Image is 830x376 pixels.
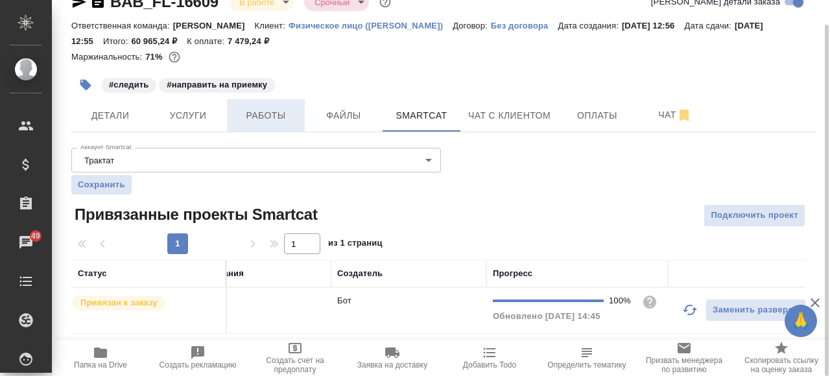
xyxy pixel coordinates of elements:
[158,78,276,89] span: направить на приемку
[71,175,132,194] button: Сохранить
[741,356,822,374] span: Скопировать ссылку на оценку заказа
[790,307,812,335] span: 🙏
[149,340,246,376] button: Создать рекламацию
[74,360,127,370] span: Папка на Drive
[255,21,289,30] p: Клиент:
[52,340,149,376] button: Папка на Drive
[80,296,158,309] p: Привязан к заказу
[674,294,705,325] button: Обновить прогресс
[173,21,255,30] p: [PERSON_NAME]
[566,108,628,124] span: Оплаты
[491,19,558,30] a: Без договора
[246,340,344,376] button: Создать счет на предоплату
[390,108,453,124] span: Smartcat
[109,78,148,91] p: #следить
[289,19,453,30] a: Физическое лицо ([PERSON_NAME])
[676,108,692,123] svg: Отписаться
[235,108,297,124] span: Работы
[187,36,228,46] p: К оплате:
[463,360,516,370] span: Добавить Todo
[289,21,453,30] p: Физическое лицо ([PERSON_NAME])
[547,360,626,370] span: Определить тематику
[733,340,830,376] button: Скопировать ссылку на оценку заказа
[71,21,173,30] p: Ответственная команда:
[254,356,336,374] span: Создать счет на предоплату
[157,108,219,124] span: Услуги
[145,52,165,62] p: 71%
[635,340,733,376] button: Призвать менеджера по развитию
[357,360,427,370] span: Заявка на доставку
[538,340,635,376] button: Определить тематику
[705,299,814,322] button: Заменить разверстку
[704,204,805,227] button: Подключить проект
[644,107,706,123] span: Чат
[23,229,48,242] span: 49
[609,294,632,307] div: 100%
[785,305,817,337] button: 🙏
[453,21,491,30] p: Договор:
[103,36,131,46] p: Итого:
[71,71,100,99] button: Добавить тэг
[643,356,725,374] span: Призвать менеджера по развитию
[344,340,441,376] button: Заявка на доставку
[228,36,279,46] p: 7 479,24 ₽
[79,108,141,124] span: Детали
[131,36,187,46] p: 60 965,24 ₽
[337,267,383,280] div: Создатель
[313,108,375,124] span: Файлы
[3,226,49,259] a: 49
[182,307,324,320] p: 2025
[100,78,158,89] span: следить
[80,155,118,166] button: Трактат
[337,296,351,305] p: Бот
[328,235,383,254] span: из 1 страниц
[713,303,807,318] span: Заменить разверстку
[491,21,558,30] p: Без договора
[493,311,600,321] span: Обновлено [DATE] 14:45
[558,21,621,30] p: Дата создания:
[160,360,237,370] span: Создать рекламацию
[78,178,125,191] span: Сохранить
[71,52,145,62] p: Маржинальность:
[468,108,551,124] span: Чат с клиентом
[685,21,735,30] p: Дата сдачи:
[71,148,441,172] div: Трактат
[622,21,685,30] p: [DATE] 12:56
[71,204,318,225] span: Привязанные проекты Smartcat
[493,267,532,280] div: Прогресс
[167,78,267,91] p: #направить на приемку
[166,49,183,65] button: 14916.10 RUB;
[441,340,538,376] button: Добавить Todo
[711,208,798,223] span: Подключить проект
[78,267,107,280] div: Статус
